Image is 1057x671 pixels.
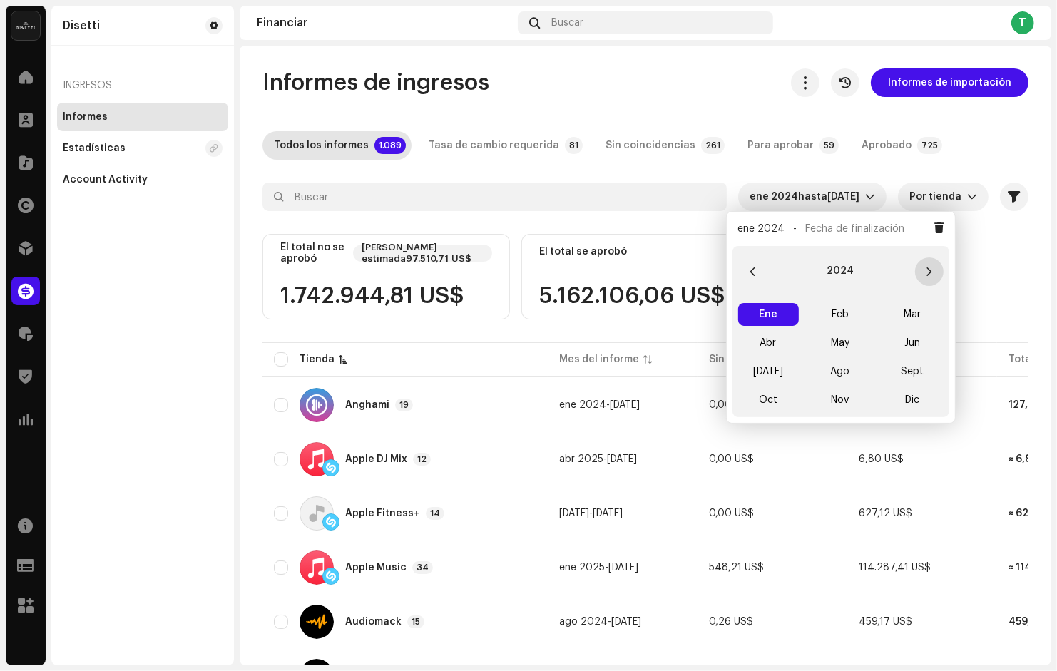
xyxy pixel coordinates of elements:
div: Informes [63,111,108,123]
div: Account Activity [63,174,148,185]
span: Ene [738,303,799,326]
div: Mes del informe [559,352,639,367]
span: 0,26 US$ [709,617,753,627]
span: ago 2024 [559,617,608,627]
div: El total se aprobó [539,246,627,257]
re-a-nav-header: Ingresos [57,68,228,103]
span: Mar [882,303,943,326]
re-m-nav-item: Account Activity [57,165,228,194]
span: 548,21 US$ [709,563,764,573]
span: Abr [738,332,799,354]
p-badge: 725 [917,137,942,154]
span: Fecha de finalización [806,224,905,234]
div: Total [1009,352,1034,367]
span: - [559,508,623,518]
span: May [810,332,871,354]
span: 0,00 US$ [709,400,754,410]
span: - [794,224,797,234]
span: [DATE] [559,508,589,518]
span: [DATE] [738,360,799,383]
div: [PERSON_NAME] estimada97.510,71 US$ [362,242,484,265]
re-m-nav-item: Estadísticas [57,134,228,163]
span: [DATE] [611,617,641,627]
p-badge: 261 [701,137,725,154]
span: Por tienda [909,183,967,211]
re-m-nav-item: Informes [57,103,228,131]
p-badge: 34 [412,561,433,574]
button: Previous Year [738,257,767,286]
p-badge: 14 [426,507,444,520]
span: Jun [882,332,943,354]
p-badge: 19 [395,399,413,411]
div: Tasa de cambio requerida [429,131,559,160]
div: Audiomack [345,617,402,627]
span: - [559,454,637,464]
span: 627,12 US$ [859,508,912,518]
span: 459,17 US$ [859,617,912,627]
span: 0,00 US$ [709,454,754,464]
div: Todos los informes [274,131,369,160]
span: ene 2024 [559,400,606,410]
input: Buscar [262,183,727,211]
span: [DATE] [827,192,859,202]
button: Next Year [915,257,944,286]
button: Choose Year [827,260,854,283]
div: Sin coincidencias [606,131,695,160]
button: Informes de importación [871,68,1028,97]
span: - [559,617,641,627]
p-badge: 12 [413,453,431,466]
p-badge: 1.089 [374,137,406,154]
span: Feb [810,303,871,326]
p-badge: 15 [407,615,424,628]
img: 02a7c2d3-3c89-4098-b12f-2ff2945c95ee [11,11,40,40]
div: Sin coincidencias [709,352,799,367]
div: Para aprobar [747,131,814,160]
span: Ago [810,360,871,383]
div: Estadísticas [63,143,126,154]
span: ene 2025 [559,563,605,573]
span: [DATE] [593,508,623,518]
span: [DATE] [608,563,638,573]
div: T [1011,11,1034,34]
div: Anghami [345,400,389,410]
div: dropdown trigger [967,183,977,211]
div: El total no se aprobó [280,242,347,265]
span: [DATE] [610,400,640,410]
div: Apple DJ Mix [345,454,407,464]
p-badge: 59 [819,137,839,154]
span: 6,80 US$ [859,454,904,464]
div: Choose Date [732,246,949,417]
div: Disetti [63,20,100,31]
span: 114.287,41 US$ [859,563,931,573]
div: Apple Music [345,563,407,573]
span: Custom [750,183,865,211]
span: 0,00 US$ [709,508,754,518]
span: ene 2024 [750,192,798,202]
div: Apple Fitness+ [345,508,420,518]
span: Informes de ingresos [262,68,489,97]
span: hasta [798,192,827,202]
div: Aprobado [862,131,912,160]
span: ene 2024 [738,224,785,234]
span: - [559,563,638,573]
div: Financiar [257,17,512,29]
div: Tienda [300,352,335,367]
span: Sept [882,360,943,383]
span: Oct [738,389,799,411]
span: Nov [810,389,871,411]
span: - [559,400,640,410]
span: Dic [882,389,943,411]
div: dropdown trigger [865,183,875,211]
span: abr 2025 [559,454,603,464]
span: Buscar [551,17,583,29]
p-badge: 81 [565,137,583,154]
span: Informes de importación [888,68,1011,97]
span: [DATE] [607,454,637,464]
